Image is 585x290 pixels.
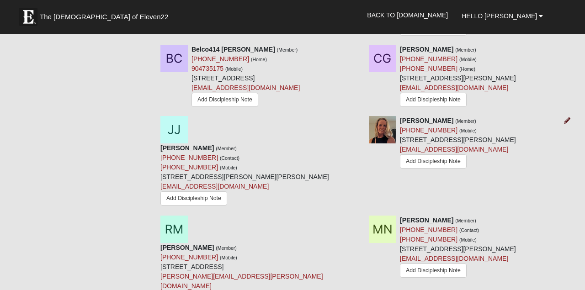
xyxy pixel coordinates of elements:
small: (Mobile) [220,165,237,170]
a: [PHONE_NUMBER] [400,236,457,243]
small: (Mobile) [459,128,477,133]
a: Add Discipleship Note [400,154,467,169]
a: Add Discipleship Note [400,264,467,278]
div: [STREET_ADDRESS][PERSON_NAME][PERSON_NAME] [160,143,329,209]
img: Eleven22 logo [19,8,37,26]
small: (Mobile) [225,66,243,72]
strong: [PERSON_NAME] [160,144,214,152]
div: [STREET_ADDRESS][PERSON_NAME] [400,45,516,109]
a: 904735175 [191,65,223,72]
small: (Member) [216,146,237,151]
span: The [DEMOGRAPHIC_DATA] of Eleven22 [40,12,168,21]
a: [PHONE_NUMBER] [400,65,457,72]
strong: [PERSON_NAME] [400,46,453,53]
small: (Member) [216,245,237,251]
small: (Home) [459,66,475,72]
a: [PHONE_NUMBER] [160,163,218,171]
a: [EMAIL_ADDRESS][DOMAIN_NAME] [400,146,508,153]
a: [EMAIL_ADDRESS][DOMAIN_NAME] [400,84,508,91]
small: (Mobile) [459,237,477,243]
small: (Contact) [459,227,479,233]
strong: Belco414 [PERSON_NAME] [191,46,275,53]
a: Hello [PERSON_NAME] [455,5,550,27]
a: Add Discipleship Note [160,191,227,206]
small: (Member) [455,218,476,223]
a: [PHONE_NUMBER] [400,226,457,233]
small: (Contact) [220,155,239,161]
small: (Member) [455,47,476,53]
a: The [DEMOGRAPHIC_DATA] of Eleven22 [15,3,197,26]
div: [STREET_ADDRESS] [191,45,300,109]
a: [PHONE_NUMBER] [160,253,218,261]
a: [PHONE_NUMBER] [400,127,457,134]
a: Add Discipleship Note [400,93,467,107]
small: (Home) [251,57,267,62]
span: Hello [PERSON_NAME] [462,12,537,20]
strong: [PERSON_NAME] [160,244,214,251]
a: [EMAIL_ADDRESS][DOMAIN_NAME] [400,255,508,262]
a: [PHONE_NUMBER] [160,154,218,161]
a: [PHONE_NUMBER] [191,55,249,63]
small: (Mobile) [459,57,477,62]
a: [EMAIL_ADDRESS][DOMAIN_NAME] [160,183,269,190]
small: (Mobile) [220,255,237,260]
a: [PERSON_NAME][EMAIL_ADDRESS][PERSON_NAME][DOMAIN_NAME] [160,273,323,290]
div: [STREET_ADDRESS][PERSON_NAME] [400,116,516,171]
a: [PHONE_NUMBER] [400,55,457,63]
a: [EMAIL_ADDRESS][DOMAIN_NAME] [191,84,300,91]
strong: [PERSON_NAME] [400,216,453,224]
a: Back to [DOMAIN_NAME] [360,4,455,26]
strong: [PERSON_NAME] [400,117,453,124]
small: (Member) [277,47,298,53]
small: (Member) [455,118,476,124]
div: [STREET_ADDRESS][PERSON_NAME] [400,216,516,280]
a: Add Discipleship Note [191,93,258,107]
